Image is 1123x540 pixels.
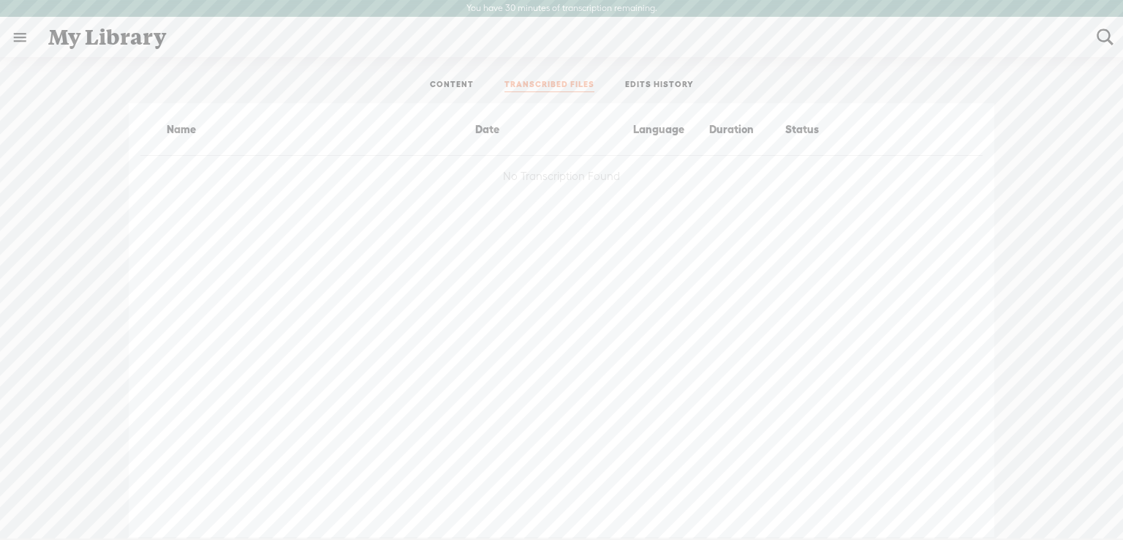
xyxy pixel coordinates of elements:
a: EDITS HISTORY [625,79,694,92]
div: No Transcription Found [140,156,983,197]
div: Duration [706,121,782,138]
label: You have 30 minutes of transcription remaining. [466,3,657,15]
div: Date [472,121,630,138]
a: CONTENT [430,79,474,92]
div: Name [140,121,472,138]
a: TRANSCRIBED FILES [504,79,594,92]
div: My Library [38,18,1086,56]
div: Status [782,121,858,138]
div: Language [630,121,706,138]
